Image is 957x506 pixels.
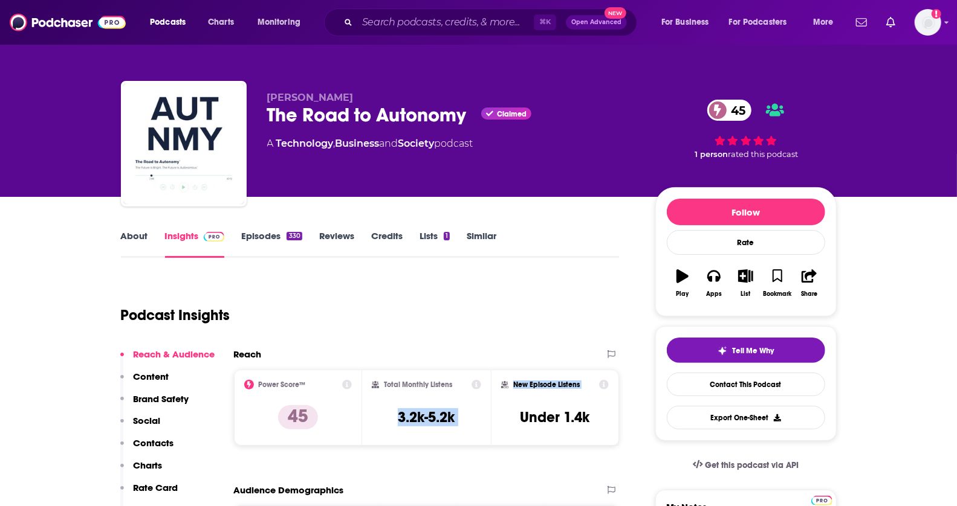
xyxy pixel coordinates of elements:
a: Reviews [319,230,354,258]
h2: Reach [234,348,262,360]
a: Charts [200,13,241,32]
a: Technology [276,138,334,149]
button: Bookmark [762,261,793,305]
a: About [121,230,148,258]
button: open menu [141,13,201,32]
div: Apps [706,290,722,298]
span: Logged in as jacruz [915,9,941,36]
button: Contacts [120,437,174,460]
h2: New Episode Listens [513,380,580,389]
h3: 3.2k-5.2k [398,408,455,426]
h2: Total Monthly Listens [384,380,452,389]
a: Similar [467,230,496,258]
span: Tell Me Why [732,346,774,356]
a: 45 [707,100,752,121]
img: tell me why sparkle [718,346,727,356]
p: Rate Card [134,482,178,493]
button: open menu [249,13,316,32]
span: More [813,14,834,31]
button: Show profile menu [915,9,941,36]
span: Podcasts [150,14,186,31]
span: [PERSON_NAME] [267,92,354,103]
button: tell me why sparkleTell Me Why [667,338,825,363]
a: Credits [371,230,403,258]
a: Pro website [811,494,832,505]
h1: Podcast Insights [121,306,230,324]
div: 330 [287,232,302,240]
a: Episodes330 [241,230,302,258]
div: Rate [667,230,825,255]
div: Bookmark [763,290,791,298]
p: Charts [134,460,163,471]
p: Reach & Audience [134,348,215,360]
button: Share [793,261,825,305]
a: Show notifications dropdown [851,12,872,33]
span: For Podcasters [729,14,787,31]
img: Podchaser - Follow, Share and Rate Podcasts [10,11,126,34]
img: Podchaser Pro [811,496,832,505]
p: Social [134,415,161,426]
a: Show notifications dropdown [881,12,900,33]
p: Brand Safety [134,393,189,405]
span: 1 person [695,150,728,159]
button: Export One-Sheet [667,406,825,429]
button: Play [667,261,698,305]
span: Monitoring [258,14,300,31]
span: 45 [719,100,752,121]
span: Claimed [497,111,527,117]
a: Get this podcast via API [683,450,809,480]
span: , [334,138,336,149]
div: Share [801,290,817,298]
div: 1 [444,232,450,240]
button: open menu [721,13,805,32]
button: Brand Safety [120,393,189,415]
span: and [380,138,398,149]
input: Search podcasts, credits, & more... [357,13,534,32]
div: Play [676,290,689,298]
p: 45 [278,405,318,429]
button: Reach & Audience [120,348,215,371]
h2: Power Score™ [259,380,306,389]
img: Podchaser Pro [204,232,225,242]
button: Rate Card [120,482,178,504]
button: Charts [120,460,163,482]
p: Content [134,371,169,382]
a: InsightsPodchaser Pro [165,230,225,258]
span: Open Advanced [571,19,621,25]
span: Charts [208,14,234,31]
span: Get this podcast via API [705,460,799,470]
button: Content [120,371,169,393]
div: List [741,290,751,298]
h3: Under 1.4k [521,408,590,426]
div: Search podcasts, credits, & more... [336,8,649,36]
a: Business [336,138,380,149]
a: Society [398,138,435,149]
span: rated this podcast [728,150,799,159]
button: Follow [667,199,825,225]
div: A podcast [267,136,473,151]
button: List [730,261,761,305]
button: Apps [698,261,730,305]
button: Social [120,415,161,437]
svg: Add a profile image [932,9,941,19]
img: The Road to Autonomy [123,83,244,204]
img: User Profile [915,9,941,36]
button: open menu [653,13,724,32]
div: 45 1 personrated this podcast [655,92,837,167]
button: Open AdvancedNew [566,15,627,30]
span: ⌘ K [534,14,556,30]
span: New [605,7,626,19]
a: Contact This Podcast [667,373,825,396]
button: open menu [805,13,849,32]
p: Contacts [134,437,174,449]
a: Lists1 [420,230,450,258]
h2: Audience Demographics [234,484,344,496]
span: For Business [661,14,709,31]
